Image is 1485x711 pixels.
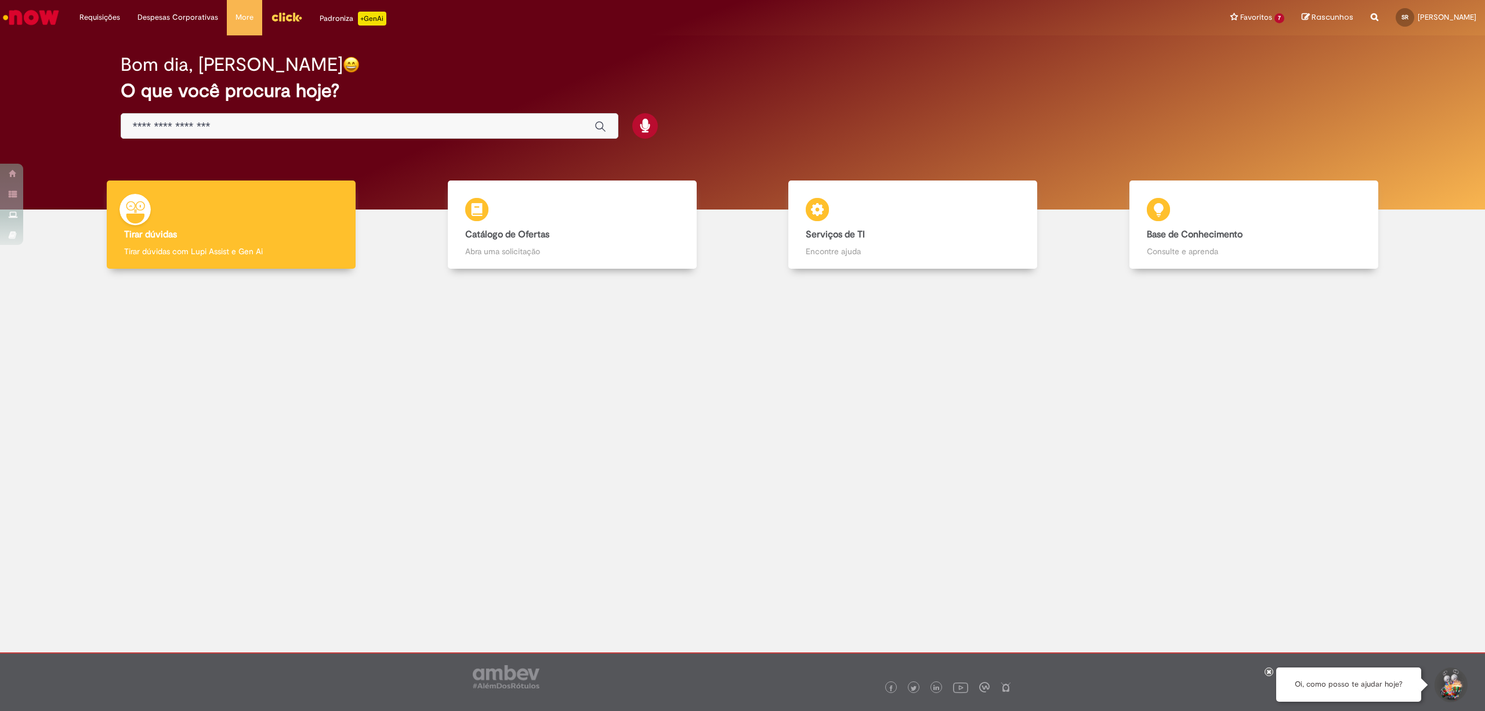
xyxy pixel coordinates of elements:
[343,56,360,73] img: happy-face.png
[1276,667,1421,702] div: Oi, como posso te ajudar hoje?
[320,12,386,26] div: Padroniza
[465,229,549,240] b: Catálogo de Ofertas
[1001,682,1011,692] img: logo_footer_naosei.png
[1147,229,1243,240] b: Base de Conhecimento
[1401,13,1408,21] span: SR
[1312,12,1353,23] span: Rascunhos
[236,12,253,23] span: More
[933,685,939,692] img: logo_footer_linkedin.png
[358,12,386,26] p: +GenAi
[61,181,402,269] a: Tirar dúvidas Tirar dúvidas com Lupi Assist e Gen Ai
[1240,12,1272,23] span: Favoritos
[806,246,1020,257] p: Encontre ajuda
[1147,246,1361,257] p: Consulte e aprenda
[1,6,61,29] img: ServiceNow
[124,246,338,257] p: Tirar dúvidas com Lupi Assist e Gen Ai
[1084,181,1425,269] a: Base de Conhecimento Consulte e aprenda
[953,680,968,695] img: logo_footer_youtube.png
[1274,13,1284,23] span: 7
[121,55,343,75] h2: Bom dia, [PERSON_NAME]
[473,665,539,688] img: logo_footer_ambev_rotulo_gray.png
[1418,12,1476,22] span: [PERSON_NAME]
[402,181,743,269] a: Catálogo de Ofertas Abra uma solicitação
[271,8,302,26] img: click_logo_yellow_360x200.png
[124,229,177,240] b: Tirar dúvidas
[979,682,990,692] img: logo_footer_workplace.png
[137,12,218,23] span: Despesas Corporativas
[79,12,120,23] span: Requisições
[1302,12,1353,23] a: Rascunhos
[742,181,1084,269] a: Serviços de TI Encontre ajuda
[465,246,679,257] p: Abra uma solicitação
[888,685,894,691] img: logo_footer_facebook.png
[121,81,1364,101] h2: O que você procura hoje?
[806,229,865,240] b: Serviços de TI
[1433,667,1468,702] button: Iniciar Conversa de Suporte
[911,685,917,691] img: logo_footer_twitter.png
